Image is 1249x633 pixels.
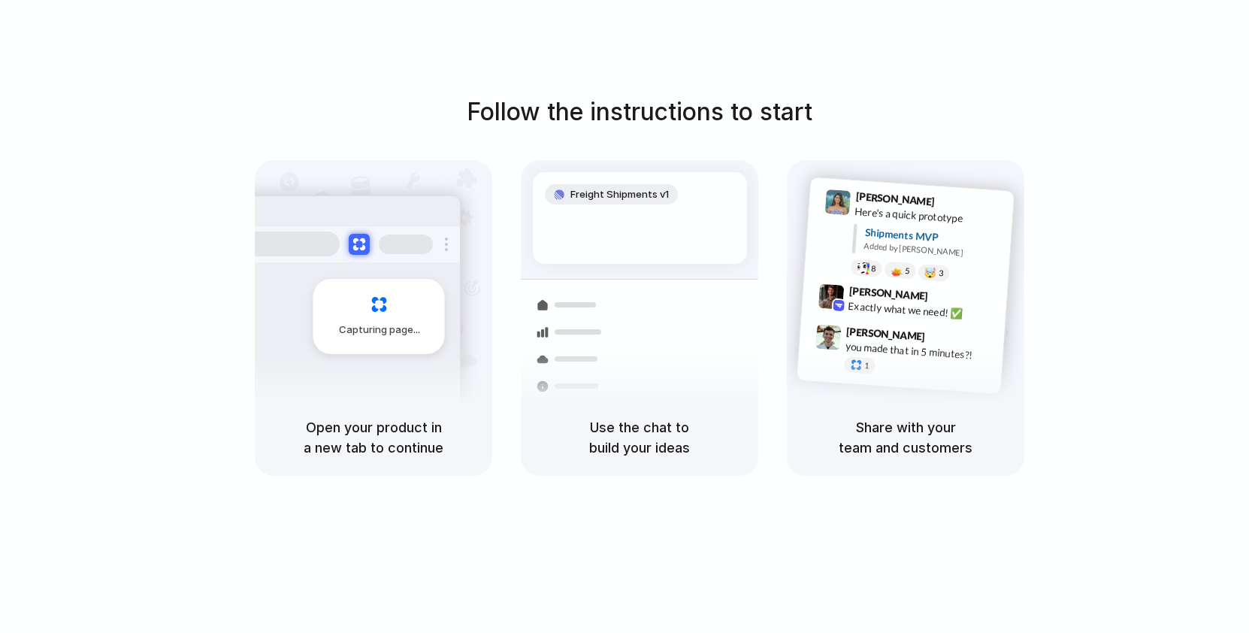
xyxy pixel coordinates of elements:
[864,362,869,370] span: 1
[930,330,960,348] span: 9:47 AM
[339,323,422,338] span: Capturing page
[855,188,935,210] span: [PERSON_NAME]
[854,204,1005,229] div: Here's a quick prototype
[848,283,928,304] span: [PERSON_NAME]
[539,417,740,458] h5: Use the chat to build your ideas
[846,323,926,344] span: [PERSON_NAME]
[933,289,963,307] span: 9:42 AM
[905,267,910,275] span: 5
[924,267,937,278] div: 🤯
[871,264,876,272] span: 8
[845,338,995,364] div: you made that in 5 minutes?!
[570,187,669,202] span: Freight Shipments v1
[273,417,474,458] h5: Open your product in a new tab to continue
[863,240,1002,262] div: Added by [PERSON_NAME]
[467,94,812,130] h1: Follow the instructions to start
[864,225,1003,250] div: Shipments MVP
[939,269,944,277] span: 3
[805,417,1006,458] h5: Share with your team and customers
[939,195,970,214] span: 9:41 AM
[848,298,998,323] div: Exactly what we need! ✅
